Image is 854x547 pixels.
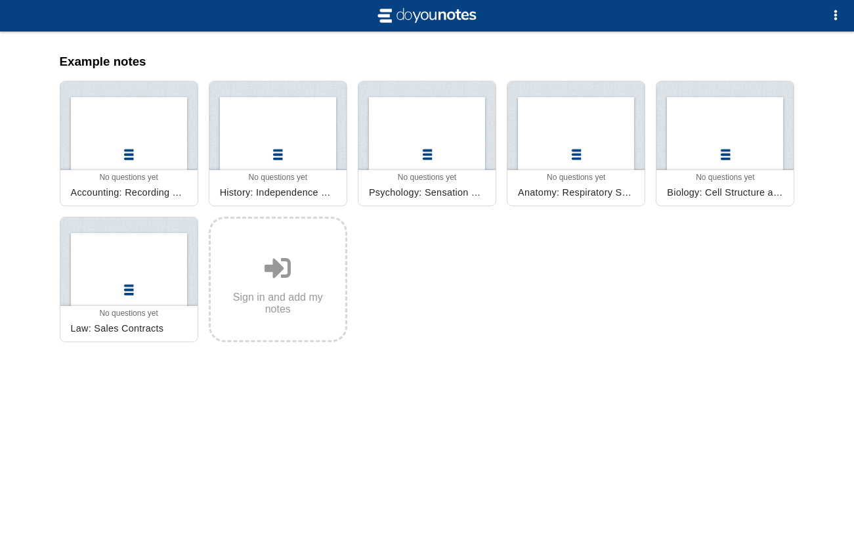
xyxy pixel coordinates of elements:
[375,5,480,26] img: svg+xml;base64,CiAgICAgIDxzdmcgdmlld0JveD0iLTIgLTIgMjAgNCIgeG1sbnM9Imh0dHA6Ly93d3cudzMub3JnLzIwMD...
[66,182,192,203] div: Accounting: Recording Transactions
[221,292,335,315] span: Sign in and add my notes
[656,81,794,206] a: No questions yetBiology: Cell Structure and Function
[215,182,341,203] div: History: Independence War of America
[60,81,198,206] a: No questions yetAccounting: Recording Transactions
[513,182,639,203] div: Anatomy: Respiratory System
[209,217,347,342] a: Sign in and add my notes
[60,55,795,69] h3: Example notes
[364,182,490,203] div: Psychology: Sensation and Perception
[662,182,788,203] div: Biology: Cell Structure and Function
[398,173,456,182] span: No questions yet
[99,173,158,182] span: No questions yet
[507,81,645,206] a: No questions yetAnatomy: Respiratory System
[99,309,158,318] span: No questions yet
[209,81,347,206] a: No questions yetHistory: Independence War of America
[66,318,192,339] div: Law: Sales Contracts
[60,217,198,342] a: No questions yetLaw: Sales Contracts
[358,81,496,206] a: No questions yetPsychology: Sensation and Perception
[822,3,849,29] button: Options
[249,173,307,182] span: No questions yet
[696,173,754,182] span: No questions yet
[547,173,605,182] span: No questions yet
